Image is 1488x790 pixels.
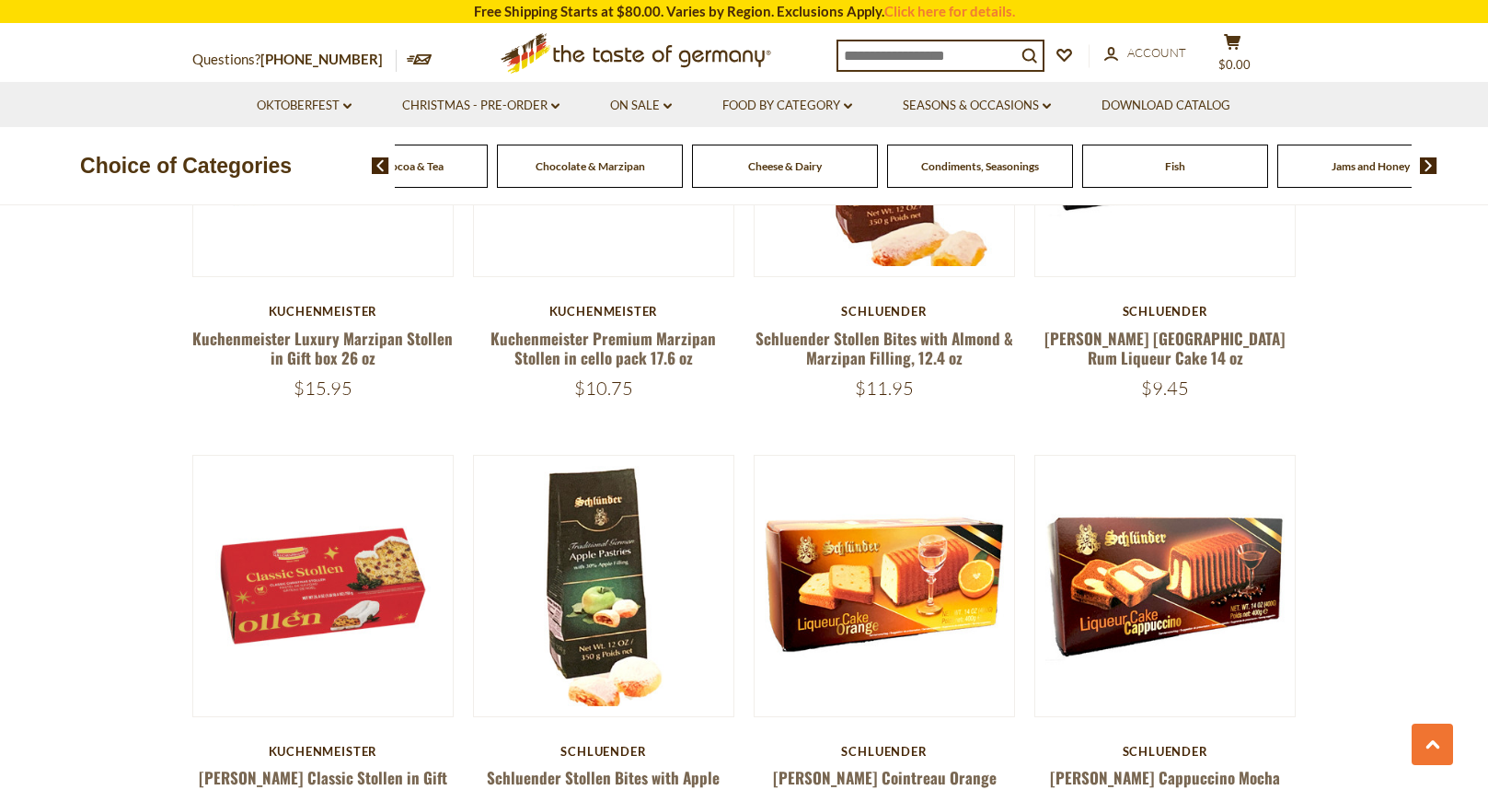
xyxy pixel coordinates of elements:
button: $0.00 [1205,33,1261,79]
a: Click here for details. [884,3,1015,19]
span: $15.95 [294,377,352,400]
a: Coffee, Cocoa & Tea [347,159,444,173]
a: Food By Category [722,96,852,116]
a: Account [1104,43,1186,64]
div: Schluender [1034,744,1297,759]
span: $11.95 [855,377,914,400]
a: Cheese & Dairy [748,159,822,173]
a: Oktoberfest [257,96,352,116]
a: Kuchenmeister Luxury Marzipan Stollen in Gift box 26 oz [192,327,453,369]
img: Schluender Cappuccino Mocha Liqueur Marble Cake 14 oz [1035,456,1296,716]
div: Kuchenmeister [192,304,455,319]
div: Kuchenmeister [473,304,735,319]
div: Schluender [473,744,735,759]
img: Schluender Cointreau Orange Liqueur Cake 14 oz [755,456,1015,716]
a: Schluender Stollen Bites with Almond & Marzipan Filling, 12.4 oz [756,327,1013,369]
img: Kuchenmeister Classic Stollen [193,456,454,716]
a: [PHONE_NUMBER] [260,51,383,67]
a: [PERSON_NAME] [GEOGRAPHIC_DATA] Rum Liqueur Cake 14 oz [1044,327,1286,369]
a: Christmas - PRE-ORDER [402,96,559,116]
div: Schluender [754,744,1016,759]
a: On Sale [610,96,672,116]
a: Jams and Honey [1332,159,1410,173]
span: $9.45 [1141,377,1189,400]
span: $0.00 [1218,57,1251,72]
span: Account [1127,45,1186,60]
p: Questions? [192,48,397,72]
div: Schluender [1034,304,1297,319]
img: next arrow [1420,157,1437,174]
div: Schluender [754,304,1016,319]
img: previous arrow [372,157,389,174]
span: $10.75 [574,377,633,400]
a: Condiments, Seasonings [921,159,1039,173]
a: Kuchenmeister Premium Marzipan Stollen in cello pack 17.6 oz [490,327,716,369]
a: Download Catalog [1102,96,1230,116]
a: Seasons & Occasions [903,96,1051,116]
img: Schluender Stollen Bites with Apple Filling, 12.4 oz [474,456,734,716]
a: Fish [1165,159,1185,173]
a: Chocolate & Marzipan [536,159,645,173]
div: Kuchenmeister [192,744,455,759]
